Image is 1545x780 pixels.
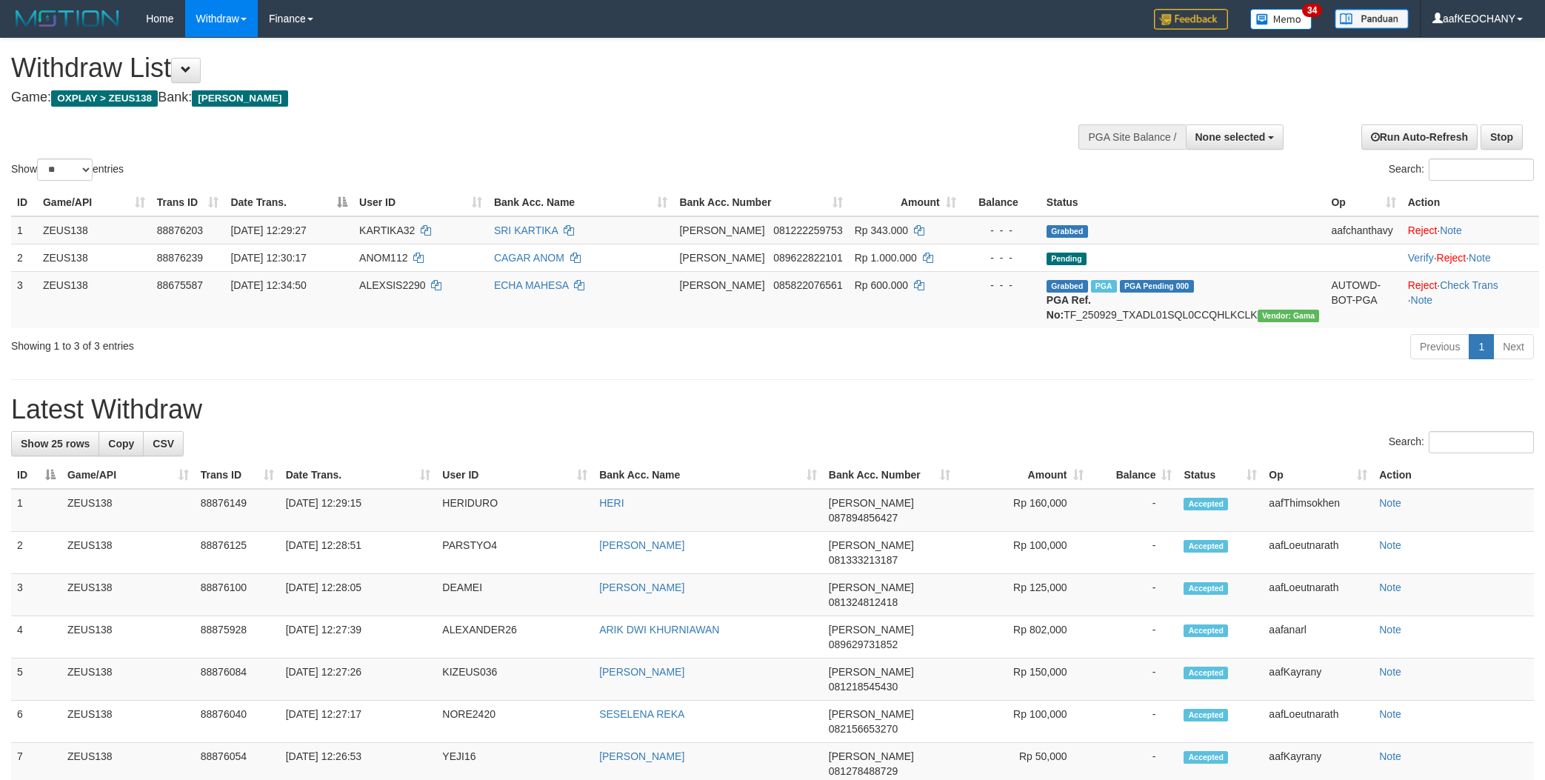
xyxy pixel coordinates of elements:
th: Amount: activate to sort column ascending [849,189,962,216]
a: SRI KARTIKA [494,224,558,236]
td: - [1089,616,1178,659]
th: Status: activate to sort column ascending [1178,461,1263,489]
span: Copy 089629731852 to clipboard [829,639,898,650]
h4: Game: Bank: [11,90,1015,105]
td: 88876040 [195,701,280,743]
th: Bank Acc. Name: activate to sort column ascending [488,189,674,216]
td: - [1089,532,1178,574]
th: Trans ID: activate to sort column ascending [195,461,280,489]
a: CAGAR ANOM [494,252,564,264]
a: Note [1379,666,1401,678]
th: Action [1373,461,1534,489]
th: Action [1402,189,1539,216]
span: OXPLAY > ZEUS138 [51,90,158,107]
a: [PERSON_NAME] [599,666,684,678]
a: Reject [1408,279,1438,291]
span: [PERSON_NAME] [679,252,764,264]
th: Date Trans.: activate to sort column descending [224,189,353,216]
td: 6 [11,701,61,743]
td: Rp 100,000 [956,701,1089,743]
a: [PERSON_NAME] [599,750,684,762]
span: 88675587 [157,279,203,291]
td: ZEUS138 [61,489,195,532]
span: [PERSON_NAME] [192,90,287,107]
span: [PERSON_NAME] [829,666,914,678]
span: 88876203 [157,224,203,236]
td: Rp 100,000 [956,532,1089,574]
th: Amount: activate to sort column ascending [956,461,1089,489]
td: ZEUS138 [61,574,195,616]
div: - - - [968,278,1035,293]
span: Marked by aafpengsreynich [1091,280,1117,293]
td: Rp 150,000 [956,659,1089,701]
span: Copy 081218545430 to clipboard [829,681,898,693]
span: 34 [1302,4,1322,17]
td: ZEUS138 [37,216,151,244]
th: Game/API: activate to sort column ascending [61,461,195,489]
span: Copy 081324812418 to clipboard [829,596,898,608]
td: Rp 802,000 [956,616,1089,659]
span: Copy [108,438,134,450]
th: ID [11,189,37,216]
th: User ID: activate to sort column ascending [436,461,593,489]
td: PARSTYO4 [436,532,593,574]
td: ZEUS138 [61,532,195,574]
span: Accepted [1184,498,1228,510]
a: [PERSON_NAME] [599,581,684,593]
span: Accepted [1184,582,1228,595]
div: PGA Site Balance / [1078,124,1185,150]
span: Copy 081222259753 to clipboard [773,224,842,236]
img: MOTION_logo.png [11,7,124,30]
td: [DATE] 12:28:05 [280,574,437,616]
a: Copy [99,431,144,456]
td: NORE2420 [436,701,593,743]
span: Pending [1047,253,1087,265]
td: 1 [11,489,61,532]
span: Accepted [1184,709,1228,721]
td: - [1089,659,1178,701]
th: Bank Acc. Name: activate to sort column ascending [593,461,823,489]
span: Rp 1.000.000 [855,252,917,264]
th: Balance [962,189,1041,216]
td: - [1089,701,1178,743]
a: Reject [1437,252,1466,264]
a: Previous [1410,334,1469,359]
div: - - - [968,223,1035,238]
a: 1 [1469,334,1494,359]
b: PGA Ref. No: [1047,294,1091,321]
td: 88876149 [195,489,280,532]
input: Search: [1429,431,1534,453]
a: Note [1379,539,1401,551]
span: Rp 343.000 [855,224,908,236]
th: Op: activate to sort column ascending [1325,189,1401,216]
a: Note [1440,224,1462,236]
span: Accepted [1184,751,1228,764]
span: CSV [153,438,174,450]
td: aafchanthavy [1325,216,1401,244]
td: 88876100 [195,574,280,616]
th: User ID: activate to sort column ascending [353,189,488,216]
td: ZEUS138 [61,701,195,743]
a: Note [1469,252,1491,264]
td: aafLoeutnarath [1263,532,1373,574]
td: Rp 160,000 [956,489,1089,532]
img: panduan.png [1335,9,1409,29]
span: [PERSON_NAME] [829,497,914,509]
td: 88876084 [195,659,280,701]
span: Vendor URL: https://trx31.1velocity.biz [1258,310,1320,322]
span: [PERSON_NAME] [829,581,914,593]
span: [PERSON_NAME] [829,708,914,720]
h1: Withdraw List [11,53,1015,83]
span: [PERSON_NAME] [829,750,914,762]
a: [PERSON_NAME] [599,539,684,551]
th: Bank Acc. Number: activate to sort column ascending [823,461,956,489]
td: KIZEUS036 [436,659,593,701]
a: SESELENA REKA [599,708,684,720]
span: [PERSON_NAME] [679,224,764,236]
a: Note [1379,624,1401,636]
span: 88876239 [157,252,203,264]
span: Rp 600.000 [855,279,908,291]
span: [DATE] 12:29:27 [230,224,306,236]
td: 1 [11,216,37,244]
td: aafThimsokhen [1263,489,1373,532]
